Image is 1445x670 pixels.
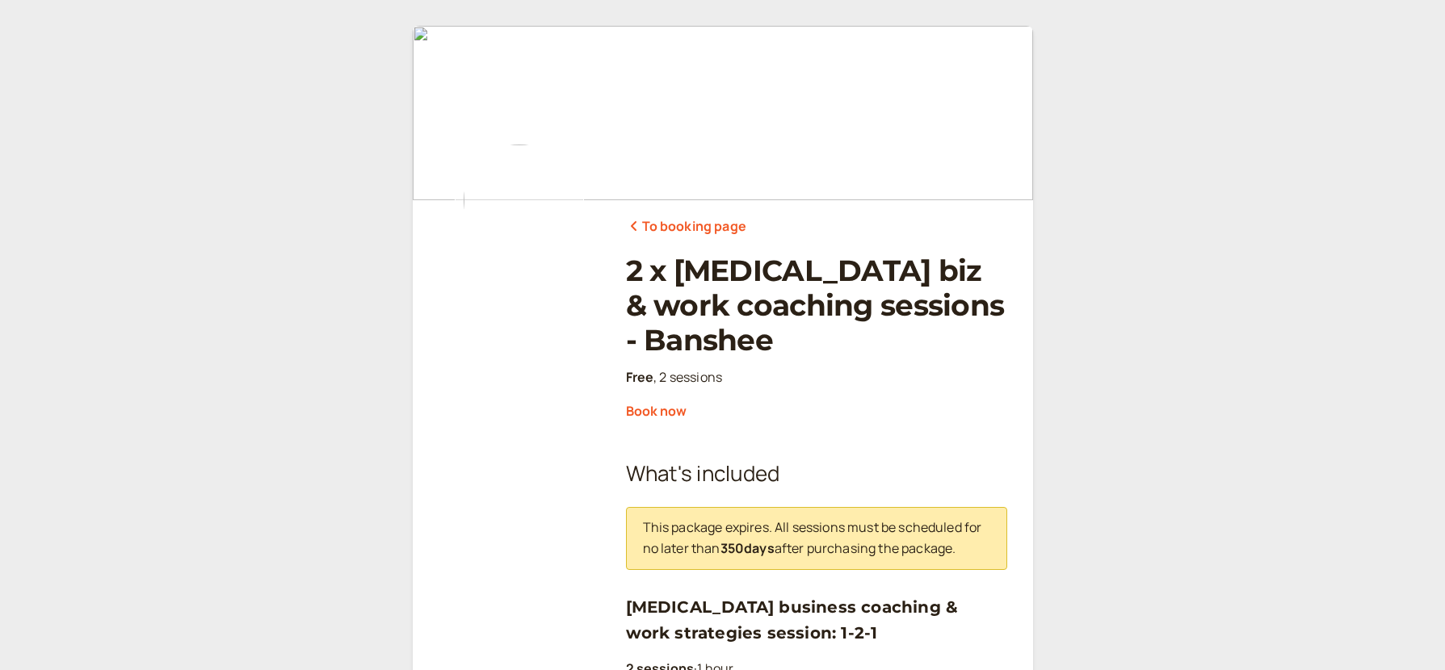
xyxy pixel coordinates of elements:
[626,368,654,386] b: Free
[720,539,775,557] b: 350 days
[626,404,687,418] button: Book now
[626,458,1007,490] h2: What's included
[626,507,1007,570] div: This package expires. All sessions must be scheduled for no later than after purchasing the package.
[626,594,1007,647] h3: [MEDICAL_DATA] business coaching & work strategies session: 1-2-1
[626,367,1007,388] div: , 2 sessions
[626,216,746,237] a: To booking page
[626,253,1007,358] h1: 2 x [MEDICAL_DATA] biz & work coaching sessions - Banshee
